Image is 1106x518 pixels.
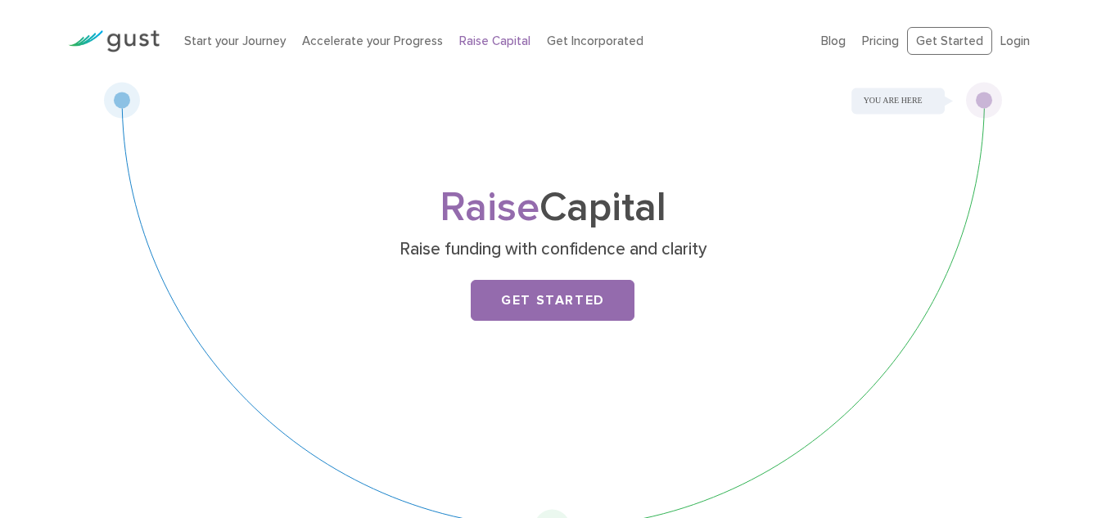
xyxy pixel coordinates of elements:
[1000,34,1030,48] a: Login
[821,34,846,48] a: Blog
[471,280,634,321] a: Get Started
[862,34,899,48] a: Pricing
[440,183,539,232] span: Raise
[229,189,876,227] h1: Capital
[302,34,443,48] a: Accelerate your Progress
[459,34,530,48] a: Raise Capital
[236,238,870,261] p: Raise funding with confidence and clarity
[184,34,286,48] a: Start your Journey
[907,27,992,56] a: Get Started
[68,30,160,52] img: Gust Logo
[547,34,643,48] a: Get Incorporated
